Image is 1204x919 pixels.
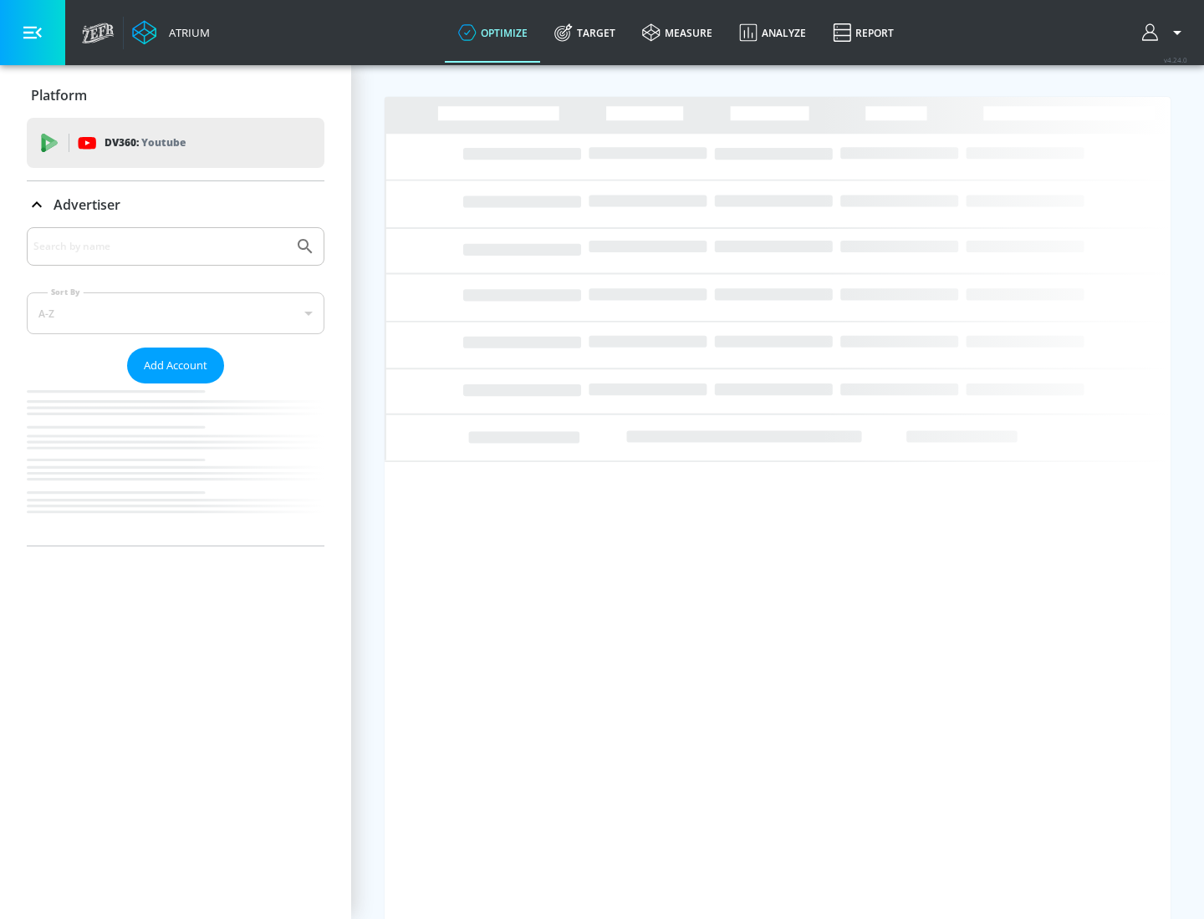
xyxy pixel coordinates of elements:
[31,86,87,104] p: Platform
[27,227,324,546] div: Advertiser
[445,3,541,63] a: optimize
[48,287,84,297] label: Sort By
[27,72,324,119] div: Platform
[141,134,186,151] p: Youtube
[162,25,210,40] div: Atrium
[726,3,819,63] a: Analyze
[27,292,324,334] div: A-Z
[132,20,210,45] a: Atrium
[144,356,207,375] span: Add Account
[1164,55,1187,64] span: v 4.24.0
[33,236,287,257] input: Search by name
[105,134,186,152] p: DV360:
[127,348,224,383] button: Add Account
[27,118,324,168] div: DV360: Youtube
[819,3,907,63] a: Report
[541,3,629,63] a: Target
[27,181,324,228] div: Advertiser
[629,3,726,63] a: measure
[27,383,324,546] nav: list of Advertiser
[54,195,120,214] p: Advertiser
